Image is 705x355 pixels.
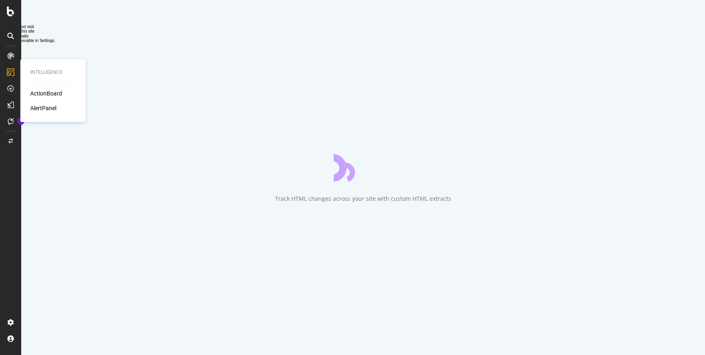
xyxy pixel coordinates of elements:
div: Track HTML changes across your site with custom HTML extracts [275,195,451,203]
div: animation [334,152,392,182]
a: AlertPanel [30,104,56,112]
div: Tooltip anchor [17,118,24,125]
div: Intelligence [30,69,76,76]
a: ActionBoard [30,89,62,98]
